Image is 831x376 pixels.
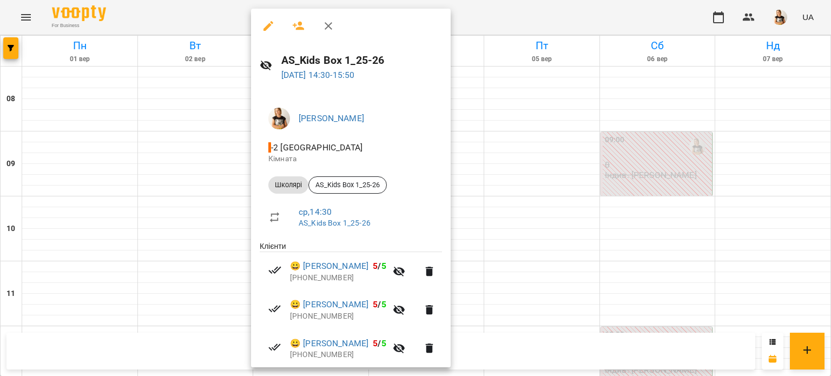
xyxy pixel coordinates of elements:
p: [PHONE_NUMBER] [290,349,386,360]
div: AS_Kids Box 1_25-26 [308,176,387,194]
b: / [373,299,386,309]
a: 😀 [PERSON_NAME] [290,337,368,350]
svg: Візит сплачено [268,341,281,354]
a: 😀 [PERSON_NAME] [290,298,368,311]
span: AS_Kids Box 1_25-26 [309,180,386,190]
p: Кімната [268,154,433,164]
span: - 2 [GEOGRAPHIC_DATA] [268,142,365,153]
svg: Візит сплачено [268,263,281,276]
span: 5 [373,299,378,309]
a: 😀 [PERSON_NAME] [290,260,368,273]
span: 5 [381,299,386,309]
svg: Візит сплачено [268,302,281,315]
b: / [373,338,386,348]
a: [DATE] 14:30-15:50 [281,70,355,80]
a: [PERSON_NAME] [299,113,364,123]
b: / [373,261,386,271]
span: 5 [373,338,378,348]
span: Школярі [268,180,308,190]
a: ср , 14:30 [299,207,332,217]
span: 5 [381,261,386,271]
img: 2e4f89398f4c2dde7e67aabe9e64803a.png [268,108,290,129]
span: 5 [381,338,386,348]
p: [PHONE_NUMBER] [290,311,386,322]
a: AS_Kids Box 1_25-26 [299,219,371,227]
span: 5 [373,261,378,271]
h6: AS_Kids Box 1_25-26 [281,52,443,69]
p: [PHONE_NUMBER] [290,273,386,283]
